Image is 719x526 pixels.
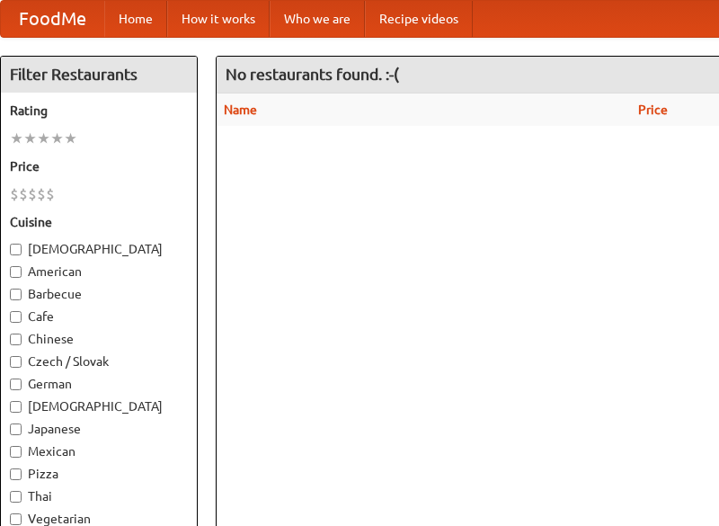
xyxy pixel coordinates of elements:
a: Price [638,103,668,117]
input: American [10,266,22,278]
ng-pluralize: No restaurants found. :-( [226,66,399,83]
a: Home [104,1,167,37]
h4: Filter Restaurants [1,57,197,93]
input: Barbecue [10,289,22,300]
li: $ [46,184,55,204]
label: American [10,263,188,281]
a: How it works [167,1,270,37]
li: ★ [64,129,77,148]
label: Czech / Slovak [10,352,188,370]
a: Recipe videos [365,1,473,37]
li: ★ [10,129,23,148]
label: Cafe [10,308,188,325]
li: $ [10,184,19,204]
li: ★ [50,129,64,148]
input: Czech / Slovak [10,356,22,368]
li: $ [28,184,37,204]
label: Chinese [10,330,188,348]
label: [DEMOGRAPHIC_DATA] [10,240,188,258]
label: Barbecue [10,285,188,303]
a: Who we are [270,1,365,37]
label: Japanese [10,420,188,438]
label: [DEMOGRAPHIC_DATA] [10,397,188,415]
h5: Rating [10,102,188,120]
input: [DEMOGRAPHIC_DATA] [10,401,22,413]
label: Mexican [10,442,188,460]
li: $ [19,184,28,204]
input: Thai [10,491,22,503]
li: ★ [23,129,37,148]
input: Japanese [10,423,22,435]
input: Chinese [10,334,22,345]
input: [DEMOGRAPHIC_DATA] [10,244,22,255]
h5: Price [10,157,188,175]
label: Pizza [10,465,188,483]
input: Vegetarian [10,513,22,525]
li: $ [37,184,46,204]
h5: Cuisine [10,213,188,231]
input: Cafe [10,311,22,323]
li: ★ [37,129,50,148]
a: FoodMe [1,1,104,37]
input: Pizza [10,468,22,480]
label: Thai [10,487,188,505]
input: Mexican [10,446,22,458]
input: German [10,379,22,390]
label: German [10,375,188,393]
a: Name [224,103,257,117]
